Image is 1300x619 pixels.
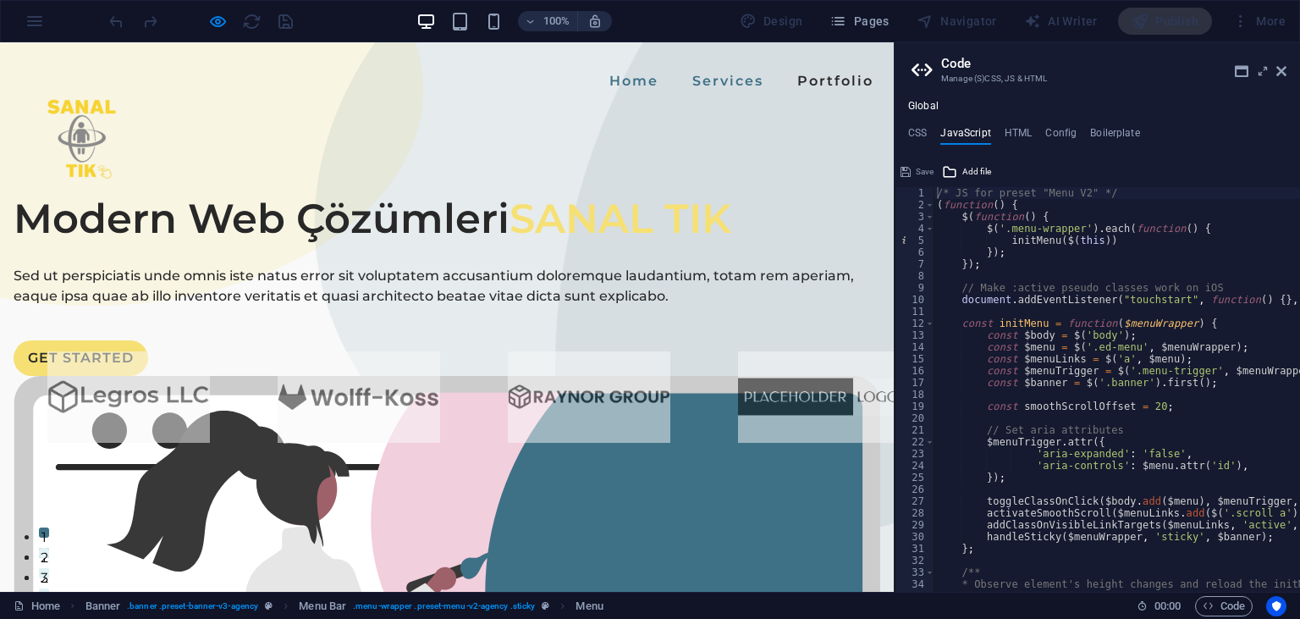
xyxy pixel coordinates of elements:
div: 5 [895,235,935,246]
nav: breadcrumb [85,596,603,616]
h2: Code [941,56,1286,71]
a: Portfolio [790,25,880,53]
div: 23 [895,448,935,460]
div: 22 [895,436,935,448]
div: 25 [895,472,935,484]
div: 3 [895,211,935,223]
div: 8 [895,270,935,282]
div: 1 [895,187,935,199]
div: 18 [895,389,935,401]
div: 13 [895,329,935,341]
div: 35 [895,590,935,602]
div: 34 [895,578,935,590]
span: Pages [829,13,889,30]
div: 9 [895,282,935,294]
a: Services [686,25,770,53]
div: 15 [895,353,935,365]
button: Pages [823,8,895,35]
button: Add file [939,162,994,182]
h4: Boilerplate [1090,127,1140,146]
div: 4 [895,223,935,235]
h1: Modern Web Çözümleri [14,146,880,207]
span: 00 00 [1154,596,1181,616]
span: . menu-wrapper .preset-menu-v2-agency .sticky [353,596,535,616]
div: 16 [895,365,935,377]
div: 2 [895,199,935,211]
div: 26 [895,484,935,495]
span: : [1166,600,1169,612]
div: 14 [895,341,935,353]
div: 32 [895,555,935,566]
div: 7 [895,258,935,270]
div: 33 [895,566,935,578]
a: Click to cancel selection. Double-click to open Pages [14,596,60,616]
i: This element is a customizable preset [265,601,273,611]
div: 12 [895,318,935,329]
div: Design (Ctrl+Alt+Y) [733,8,810,35]
span: . banner .preset-banner-v3-agency [127,596,258,616]
button: 100% [518,11,578,31]
div: 24 [895,460,935,472]
span: SANAL TIK [510,152,731,201]
span: Click to select. Double-click to edit [85,596,121,616]
h3: Manage (S)CSS, JS & HTML [941,71,1253,86]
div: 20 [895,412,935,424]
h4: CSS [908,127,927,146]
div: 21 [895,424,935,436]
h4: JavaScript [940,127,990,146]
div: 31 [895,543,935,555]
span: Code [1203,596,1245,616]
h6: 100% [543,11,570,31]
div: 28 [895,507,935,519]
i: This element is a customizable preset [542,601,549,611]
div: 29 [895,519,935,531]
div: 27 [895,495,935,507]
h4: Config [1045,127,1077,146]
div: 19 [895,401,935,412]
a: Home [603,25,665,53]
div: 30 [895,531,935,543]
i: On resize automatically adjust zoom level to fit chosen device. [587,14,603,29]
button: Usercentrics [1266,596,1286,616]
h4: Global [908,100,939,113]
img: sanaltik.com.tr [14,25,150,162]
button: Code [1195,596,1253,616]
div: 17 [895,377,935,389]
h4: HTML [1005,127,1033,146]
span: Click to select. Double-click to edit [299,596,346,616]
span: Click to select. Double-click to edit [576,596,603,616]
span: Add file [962,162,991,182]
div: 10 [895,294,935,306]
div: 11 [895,306,935,318]
div: 6 [895,246,935,258]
